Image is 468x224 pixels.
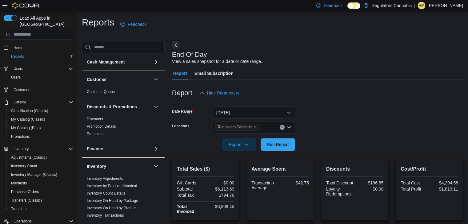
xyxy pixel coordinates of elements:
button: Inventory [152,163,160,170]
h3: Finance [87,146,103,152]
h2: Total Sales ($) [177,165,234,173]
span: Operations [14,219,32,224]
button: Customer [87,76,151,83]
span: Hide Parameters [207,90,239,96]
strong: Total Invoiced [177,204,194,214]
a: Inventory Manager (Classic) [9,171,60,178]
span: Promotions [11,134,30,139]
div: $4,294.58 [431,180,458,185]
span: Run Report [267,141,289,148]
span: Reports [11,54,24,59]
button: Users [1,64,76,73]
div: $6,908.45 [207,204,234,209]
span: Inventory [11,145,73,153]
span: Inventory Count [9,162,73,170]
button: Finance [87,146,151,152]
a: Feedback [118,18,149,30]
span: Users [11,65,73,72]
button: Inventory [87,163,151,169]
span: RM [419,2,425,9]
button: Clear input [280,125,285,130]
div: Total Profit [401,187,428,191]
a: Adjustments (Classic) [9,154,49,161]
p: | [414,2,415,9]
button: Inventory [11,145,31,153]
span: Inventory Count [11,164,37,168]
div: Subtotal [177,187,204,191]
span: Feedback [324,2,342,9]
button: Reports [6,52,76,61]
div: Total Discount [326,180,354,185]
span: Catalog [11,98,73,106]
label: Locations [172,124,190,129]
a: Inventory Count Details [87,191,125,195]
span: Users [11,75,21,80]
span: Manifests [11,181,27,186]
button: Discounts & Promotions [87,104,151,110]
a: Inventory Count [9,162,40,170]
span: Inventory Manager (Classic) [9,171,73,178]
input: Dark Mode [347,2,360,9]
button: Catalog [11,98,29,106]
a: Reports [9,53,26,60]
h2: Cost/Profit [401,165,458,173]
button: Customer [152,76,160,83]
h2: Discounts [326,165,384,173]
span: Classification (Classic) [9,107,73,114]
button: [DATE] [213,106,295,119]
p: Regulators Cannabis [371,2,412,9]
button: My Catalog (Classic) [6,115,76,124]
button: Export [222,138,256,151]
div: View a sales snapshot for a date or date range. [172,58,262,65]
button: Remove Regulators Cannabis from selection in this group [254,125,257,129]
div: Rachel McLennan [418,2,425,9]
span: Export [226,138,253,151]
button: Purchase Orders [6,187,76,196]
span: Report [173,67,187,79]
h2: Average Spent [251,165,309,173]
a: Inventory by Product Historical [87,184,137,188]
span: Customers [14,87,31,92]
span: Inventory Manager (Classic) [11,172,57,177]
div: Gift Cards [177,180,204,185]
button: Finance [152,145,160,153]
span: Transfers (Classic) [9,197,73,204]
span: Email Subscription [194,67,234,79]
a: My Catalog (Beta) [9,124,43,132]
span: Reports [9,53,73,60]
h3: Customer [87,76,107,83]
span: Inventory On Hand by Package [87,198,138,203]
a: Inventory Adjustments [87,176,123,181]
span: Adjustments (Classic) [9,154,73,161]
div: Total Cost [401,180,428,185]
button: Run Report [261,138,295,151]
button: Inventory [1,145,76,153]
button: Customers [1,85,76,94]
div: $794.76 [207,193,234,198]
button: Catalog [1,98,76,106]
div: $42.75 [282,180,309,185]
span: Load All Apps in [GEOGRAPHIC_DATA] [17,15,73,27]
a: Discounts [87,117,103,121]
span: Manifests [9,180,73,187]
span: Transfers (Classic) [11,198,42,203]
a: Purchase Orders [9,188,42,195]
div: Loyalty Redemptions [326,187,354,196]
button: Open list of options [286,125,291,130]
button: Cash Management [87,59,151,65]
span: My Catalog (Beta) [9,124,73,132]
span: Regulators Cannabis [218,124,252,130]
a: Home [11,44,26,52]
h3: End Of Day [172,51,207,58]
a: Customer Queue [87,90,115,94]
a: Transfers [9,205,29,213]
button: Cash Management [152,58,160,66]
h3: Cash Management [87,59,125,65]
button: My Catalog (Beta) [6,124,76,132]
span: Promotions [87,131,106,136]
div: Transaction Average [251,180,279,190]
span: My Catalog (Classic) [9,116,73,123]
label: Date Range [172,109,194,114]
button: Users [6,73,76,82]
button: Discounts & Promotions [152,103,160,110]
